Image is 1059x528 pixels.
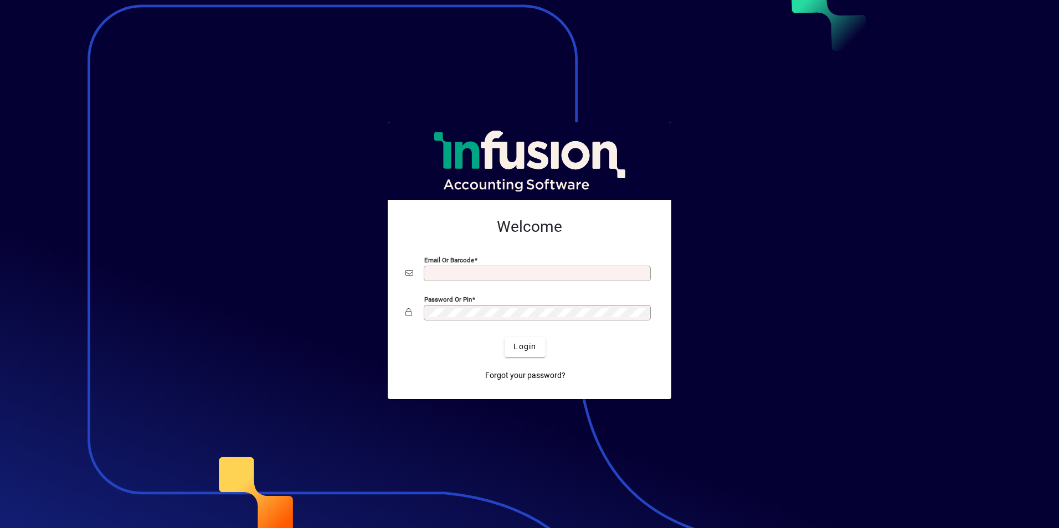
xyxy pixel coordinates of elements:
span: Forgot your password? [485,370,566,381]
span: Login [513,341,536,353]
h2: Welcome [405,218,654,236]
mat-label: Password or Pin [424,295,472,303]
mat-label: Email or Barcode [424,256,474,263]
a: Forgot your password? [481,366,570,386]
button: Login [505,337,545,357]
